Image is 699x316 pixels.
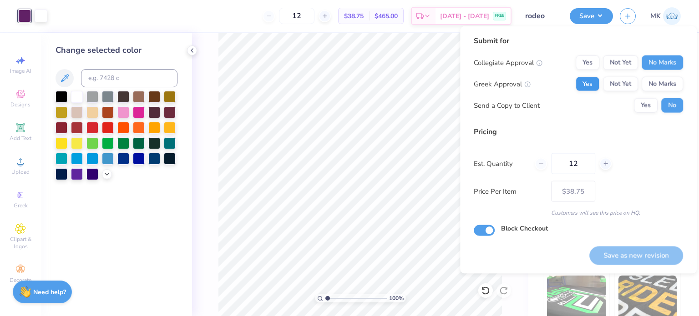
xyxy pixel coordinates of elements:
[10,101,30,108] span: Designs
[650,11,661,21] span: MK
[389,294,404,302] span: 100 %
[81,69,177,87] input: e.g. 7428 c
[576,55,599,70] button: Yes
[661,98,683,113] button: No
[10,135,31,142] span: Add Text
[474,100,540,110] div: Send a Copy to Client
[474,35,683,46] div: Submit for
[642,55,683,70] button: No Marks
[518,7,563,25] input: Untitled Design
[663,7,681,25] img: Muskan Kumari
[551,153,595,174] input: – –
[56,44,177,56] div: Change selected color
[344,11,364,21] span: $38.75
[474,186,544,196] label: Price Per Item
[474,79,531,89] div: Greek Approval
[279,8,314,24] input: – –
[14,202,28,209] span: Greek
[33,288,66,296] strong: Need help?
[10,276,31,284] span: Decorate
[11,168,30,176] span: Upload
[474,158,528,169] label: Est. Quantity
[634,98,658,113] button: Yes
[603,55,638,70] button: Not Yet
[642,77,683,91] button: No Marks
[570,8,613,24] button: Save
[10,67,31,75] span: Image AI
[474,209,683,217] div: Customers will see this price on HQ.
[5,236,36,250] span: Clipart & logos
[474,57,542,68] div: Collegiate Approval
[474,126,683,137] div: Pricing
[501,224,548,233] label: Block Checkout
[650,7,681,25] a: MK
[576,77,599,91] button: Yes
[375,11,398,21] span: $465.00
[603,77,638,91] button: Not Yet
[440,11,489,21] span: [DATE] - [DATE]
[495,13,504,19] span: FREE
